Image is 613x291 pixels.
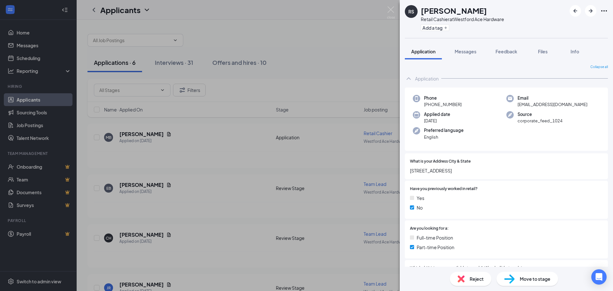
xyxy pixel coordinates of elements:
span: Reject [470,275,484,282]
span: Collapse all [590,65,608,70]
span: Applied date [424,111,450,118]
div: RS [408,8,414,15]
h1: [PERSON_NAME] [421,5,487,16]
svg: Ellipses [600,7,608,15]
span: Phone [424,95,462,101]
span: Full-time Position [417,234,453,241]
span: Messages [455,49,476,54]
span: Which shift(s) are you available to work? (Check all that apply) [410,265,522,271]
span: No [417,204,423,211]
span: Email [518,95,587,101]
span: [DATE] [424,118,450,124]
div: Open Intercom Messenger [591,269,607,285]
span: Application [411,49,435,54]
span: Info [571,49,579,54]
span: English [424,134,464,140]
button: ArrowLeftNew [570,5,581,17]
span: Files [538,49,548,54]
svg: ArrowLeftNew [571,7,579,15]
span: What is your Address City & State [410,158,471,165]
span: corporate_feed_1024 [518,118,563,124]
span: Have you previously worked in retail? [410,186,478,192]
span: Are you looking for a: [410,226,449,232]
span: Yes [417,195,424,202]
svg: ChevronUp [405,75,412,82]
span: [EMAIL_ADDRESS][DOMAIN_NAME] [518,101,587,108]
span: Move to stage [520,275,550,282]
span: Part-time Position [417,244,454,251]
span: Preferred language [424,127,464,134]
button: PlusAdd a tag [421,24,449,31]
button: ArrowRight [585,5,596,17]
div: Retail Cashier at Westford Ace Hardware [421,16,504,22]
span: Feedback [496,49,517,54]
span: [STREET_ADDRESS] [410,167,603,174]
span: Source [518,111,563,118]
div: Application [415,75,439,82]
svg: ArrowRight [587,7,594,15]
svg: Plus [444,26,448,30]
span: [PHONE_NUMBER] [424,101,462,108]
